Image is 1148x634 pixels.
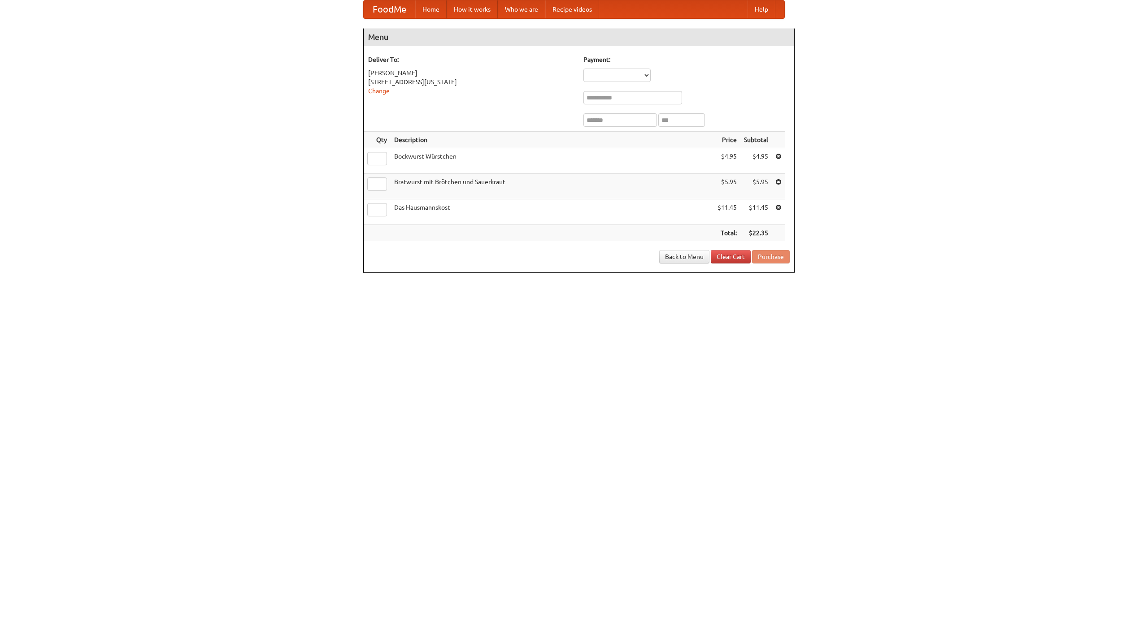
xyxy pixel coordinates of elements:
[714,174,740,199] td: $5.95
[659,250,709,263] a: Back to Menu
[740,132,772,148] th: Subtotal
[364,28,794,46] h4: Menu
[368,78,574,86] div: [STREET_ADDRESS][US_STATE]
[545,0,599,18] a: Recipe videos
[415,0,447,18] a: Home
[714,199,740,225] td: $11.45
[364,132,391,148] th: Qty
[391,199,714,225] td: Das Hausmannskost
[714,132,740,148] th: Price
[740,225,772,242] th: $22.35
[391,132,714,148] th: Description
[364,0,415,18] a: FoodMe
[740,199,772,225] td: $11.45
[711,250,751,263] a: Clear Cart
[368,69,574,78] div: [PERSON_NAME]
[498,0,545,18] a: Who we are
[391,148,714,174] td: Bockwurst Würstchen
[714,148,740,174] td: $4.95
[447,0,498,18] a: How it works
[368,87,390,95] a: Change
[391,174,714,199] td: Bratwurst mit Brötchen und Sauerkraut
[368,55,574,64] h5: Deliver To:
[740,148,772,174] td: $4.95
[748,0,775,18] a: Help
[752,250,790,263] button: Purchase
[740,174,772,199] td: $5.95
[714,225,740,242] th: Total:
[583,55,790,64] h5: Payment:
